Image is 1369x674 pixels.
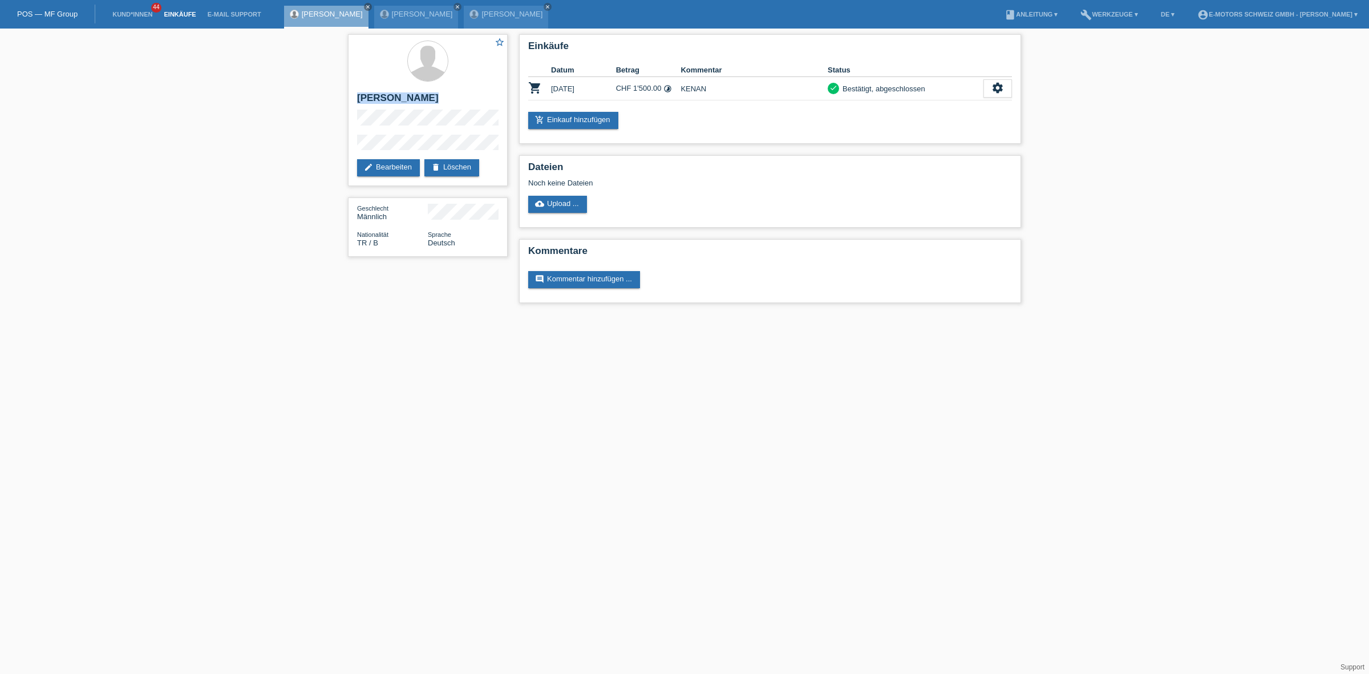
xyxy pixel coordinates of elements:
[544,3,552,11] a: close
[528,81,542,95] i: POSP00027215
[151,3,161,13] span: 44
[455,4,460,10] i: close
[999,11,1063,18] a: bookAnleitung ▾
[535,199,544,208] i: cloud_upload
[365,4,371,10] i: close
[357,231,388,238] span: Nationalität
[357,239,378,247] span: Türkei / B / 03.04.2022
[829,84,837,92] i: check
[357,92,499,110] h2: [PERSON_NAME]
[535,115,544,124] i: add_shopping_cart
[681,77,828,100] td: KENAN
[357,205,388,212] span: Geschlecht
[528,112,618,129] a: add_shopping_cartEinkauf hinzufügen
[991,82,1004,94] i: settings
[428,239,455,247] span: Deutsch
[158,11,201,18] a: Einkäufe
[551,77,616,100] td: [DATE]
[392,10,453,18] a: [PERSON_NAME]
[663,84,672,93] i: Fixe Raten (24 Raten)
[528,162,1012,179] h2: Dateien
[1075,11,1144,18] a: buildWerkzeuge ▾
[839,83,925,95] div: Bestätigt, abgeschlossen
[495,37,505,49] a: star_border
[481,10,542,18] a: [PERSON_NAME]
[1005,9,1016,21] i: book
[681,63,828,77] th: Kommentar
[1340,663,1364,671] a: Support
[431,163,440,172] i: delete
[535,275,544,284] i: comment
[107,11,158,18] a: Kund*innen
[616,63,681,77] th: Betrag
[495,37,505,47] i: star_border
[528,196,587,213] a: cloud_uploadUpload ...
[364,3,372,11] a: close
[202,11,267,18] a: E-Mail Support
[1155,11,1180,18] a: DE ▾
[1197,9,1209,21] i: account_circle
[828,63,983,77] th: Status
[528,271,640,288] a: commentKommentar hinzufügen ...
[528,179,877,187] div: Noch keine Dateien
[1080,9,1092,21] i: build
[1192,11,1363,18] a: account_circleE-Motors Schweiz GmbH - [PERSON_NAME] ▾
[616,77,681,100] td: CHF 1'500.00
[17,10,78,18] a: POS — MF Group
[551,63,616,77] th: Datum
[357,204,428,221] div: Männlich
[424,159,479,176] a: deleteLöschen
[453,3,461,11] a: close
[545,4,550,10] i: close
[528,41,1012,58] h2: Einkäufe
[357,159,420,176] a: editBearbeiten
[428,231,451,238] span: Sprache
[528,245,1012,263] h2: Kommentare
[364,163,373,172] i: edit
[302,10,363,18] a: [PERSON_NAME]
